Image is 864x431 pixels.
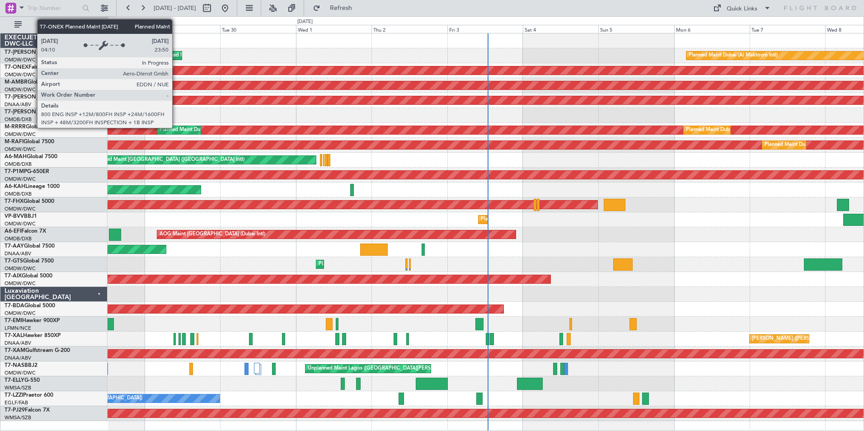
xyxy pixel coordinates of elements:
[154,4,196,12] span: [DATE] - [DATE]
[5,363,24,368] span: T7-NAS
[481,213,570,226] div: Planned Maint Dubai (Al Maktoum Intl)
[296,25,371,33] div: Wed 1
[752,332,847,346] div: [PERSON_NAME] ([PERSON_NAME] Intl)
[5,244,55,249] a: T7-AAYGlobal 7500
[5,393,23,398] span: T7-LZZI
[28,1,80,15] input: Trip Number
[5,220,36,227] a: OMDW/DWC
[523,25,598,33] div: Sat 4
[5,169,27,174] span: T7-P1MP
[5,154,27,159] span: A6-MAH
[5,250,31,257] a: DNAA/ABV
[5,184,25,189] span: A6-KAH
[23,22,95,28] span: All Aircraft
[689,49,778,62] div: Planned Maint Dubai (Al Maktoum Intl)
[160,49,249,62] div: Planned Maint Dubai (Al Maktoum Intl)
[727,5,757,14] div: Quick Links
[5,340,31,347] a: DNAA/ABV
[297,18,313,26] div: [DATE]
[309,1,363,15] button: Refresh
[109,18,125,26] div: [DATE]
[308,362,460,375] div: Unplanned Maint Lagos ([GEOGRAPHIC_DATA][PERSON_NAME])
[5,244,24,249] span: T7-AAY
[5,235,32,242] a: OMDB/DXB
[598,25,674,33] div: Sun 5
[5,146,36,153] a: OMDW/DWC
[765,138,854,152] div: Planned Maint Dubai (Al Maktoum Intl)
[5,318,22,323] span: T7-EMI
[447,25,523,33] div: Fri 3
[5,50,57,55] span: T7-[PERSON_NAME]
[5,65,28,70] span: T7-ONEX
[686,123,775,137] div: Planned Maint Dubai (Al Maktoum Intl)
[5,303,55,309] a: T7-BDAGlobal 5000
[5,310,36,317] a: OMDW/DWC
[5,176,36,183] a: OMDW/DWC
[145,25,220,33] div: Mon 29
[5,124,56,130] a: M-RRRRGlobal 6000
[5,303,24,309] span: T7-BDA
[5,80,28,85] span: M-AMBR
[160,228,265,241] div: AOG Maint [GEOGRAPHIC_DATA] (Dubai Intl)
[5,161,32,168] a: OMDB/DXB
[371,25,447,33] div: Thu 2
[5,109,57,115] span: T7-[PERSON_NAME]
[5,258,23,264] span: T7-GTS
[674,25,750,33] div: Mon 6
[5,355,31,361] a: DNAA/ABV
[5,101,31,108] a: DNAA/ABV
[5,363,38,368] a: T7-NASBBJ2
[5,71,36,78] a: OMDW/DWC
[94,153,244,167] div: Planned Maint [GEOGRAPHIC_DATA] ([GEOGRAPHIC_DATA] Intl)
[5,184,60,189] a: A6-KAHLineage 1000
[750,25,825,33] div: Tue 7
[10,18,98,32] button: All Aircraft
[5,414,31,421] a: WMSA/SZB
[5,348,70,353] a: T7-XAMGulfstream G-200
[5,214,24,219] span: VP-BVV
[160,123,249,137] div: Planned Maint Dubai (Al Maktoum Intl)
[5,154,57,159] a: A6-MAHGlobal 7500
[5,378,24,383] span: T7-ELLY
[5,258,54,264] a: T7-GTSGlobal 7500
[5,169,49,174] a: T7-P1MPG-650ER
[5,265,36,272] a: OMDW/DWC
[5,56,36,63] a: OMDW/DWC
[5,348,25,353] span: T7-XAM
[5,318,60,323] a: T7-EMIHawker 900XP
[5,384,31,391] a: WMSA/SZB
[5,399,28,406] a: EGLF/FAB
[5,94,57,100] span: T7-[PERSON_NAME]
[5,139,54,145] a: M-RAFIGlobal 7500
[5,280,36,287] a: OMDW/DWC
[220,25,296,33] div: Tue 30
[5,333,23,338] span: T7-XAL
[709,1,775,15] button: Quick Links
[5,273,22,279] span: T7-AIX
[5,408,50,413] a: T7-PJ29Falcon 7X
[5,116,32,123] a: OMDB/DXB
[5,229,46,234] a: A6-EFIFalcon 7X
[5,80,58,85] a: M-AMBRGlobal 5000
[5,229,21,234] span: A6-EFI
[5,191,32,197] a: OMDB/DXB
[5,65,53,70] a: T7-ONEXFalcon 8X
[5,408,25,413] span: T7-PJ29
[5,199,23,204] span: T7-FHX
[5,199,54,204] a: T7-FHXGlobal 5000
[5,86,36,93] a: OMDW/DWC
[5,370,36,376] a: OMDW/DWC
[5,378,40,383] a: T7-ELLYG-550
[5,131,36,138] a: OMDW/DWC
[5,139,23,145] span: M-RAFI
[5,206,36,212] a: OMDW/DWC
[5,109,88,115] a: T7-[PERSON_NAME]Global 6000
[5,124,26,130] span: M-RRRR
[322,5,360,11] span: Refresh
[5,393,53,398] a: T7-LZZIPraetor 600
[5,50,88,55] a: T7-[PERSON_NAME]Global 7500
[5,94,88,100] a: T7-[PERSON_NAME]Global 6000
[319,258,408,271] div: Planned Maint Dubai (Al Maktoum Intl)
[5,214,37,219] a: VP-BVVBBJ1
[5,333,61,338] a: T7-XALHawker 850XP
